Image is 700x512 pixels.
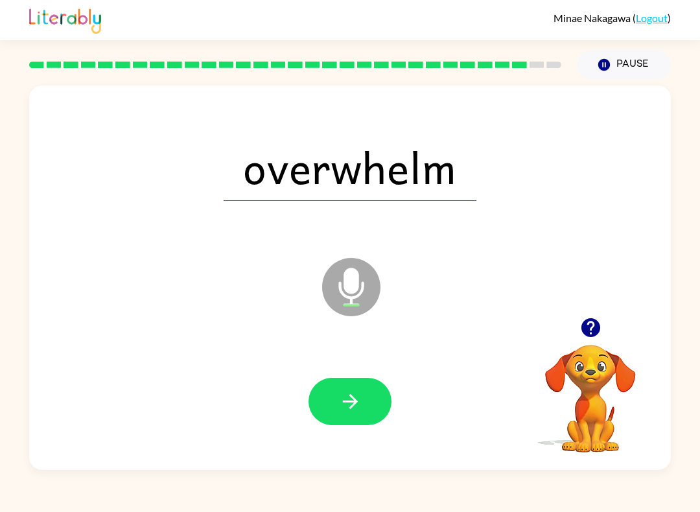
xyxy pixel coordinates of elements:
span: overwhelm [224,134,476,201]
a: Logout [636,12,668,24]
button: Pause [577,50,671,80]
img: Literably [29,5,101,34]
video: Your browser must support playing .mp4 files to use Literably. Please try using another browser. [526,325,655,454]
span: Minae Nakagawa [554,12,633,24]
div: ( ) [554,12,671,24]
